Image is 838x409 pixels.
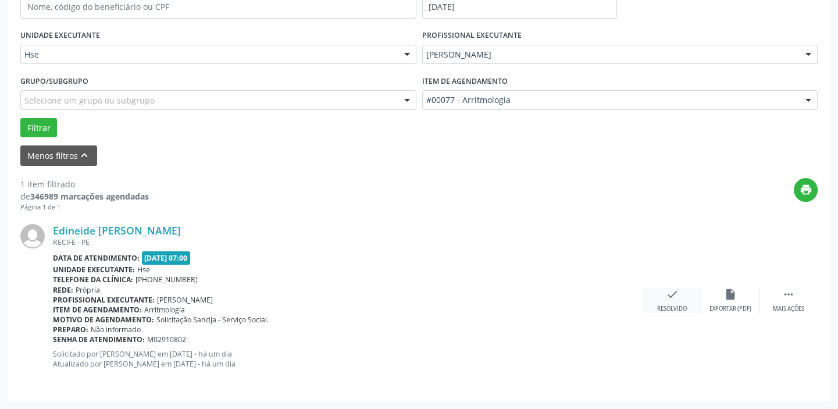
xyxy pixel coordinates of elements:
[20,118,57,138] button: Filtrar
[142,251,191,265] span: [DATE] 07:00
[20,224,45,248] img: img
[53,253,140,263] b: Data de atendimento:
[147,335,186,344] span: M02910802
[53,275,133,284] b: Telefone da clínica:
[20,202,149,212] div: Página 1 de 1
[800,183,812,196] i: print
[794,178,818,202] button: print
[20,145,97,166] button: Menos filtroskeyboard_arrow_up
[24,94,155,106] span: Selecione um grupo ou subgrupo
[91,325,141,335] span: Não informado
[53,315,154,325] b: Motivo de agendamento:
[76,285,100,295] span: Própria
[156,315,269,325] span: Solicitação Sandja - Serviço Social.
[422,27,522,45] label: PROFISSIONAL EXECUTANTE
[773,305,804,313] div: Mais ações
[422,72,508,90] label: Item de agendamento
[157,295,213,305] span: [PERSON_NAME]
[782,288,795,301] i: 
[53,305,142,315] b: Item de agendamento:
[144,305,185,315] span: Arritmologia
[53,335,145,344] b: Senha de atendimento:
[24,49,393,61] span: Hse
[53,325,88,335] b: Preparo:
[20,72,88,90] label: Grupo/Subgrupo
[709,305,751,313] div: Exportar (PDF)
[20,27,100,45] label: UNIDADE EXECUTANTE
[20,178,149,190] div: 1 item filtrado
[53,285,73,295] b: Rede:
[53,295,155,305] b: Profissional executante:
[666,288,679,301] i: check
[53,237,643,247] div: RECIFE - PE
[53,224,181,237] a: Edineide [PERSON_NAME]
[137,265,150,275] span: Hse
[135,275,198,284] span: [PHONE_NUMBER]
[426,49,794,61] span: [PERSON_NAME]
[30,191,149,202] strong: 346989 marcações agendadas
[20,190,149,202] div: de
[426,94,794,106] span: #00077 - Arritmologia
[78,149,91,162] i: keyboard_arrow_up
[724,288,737,301] i: insert_drive_file
[53,349,643,369] p: Solicitado por [PERSON_NAME] em [DATE] - há um dia Atualizado por [PERSON_NAME] em [DATE] - há um...
[657,305,687,313] div: Resolvido
[53,265,135,275] b: Unidade executante:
